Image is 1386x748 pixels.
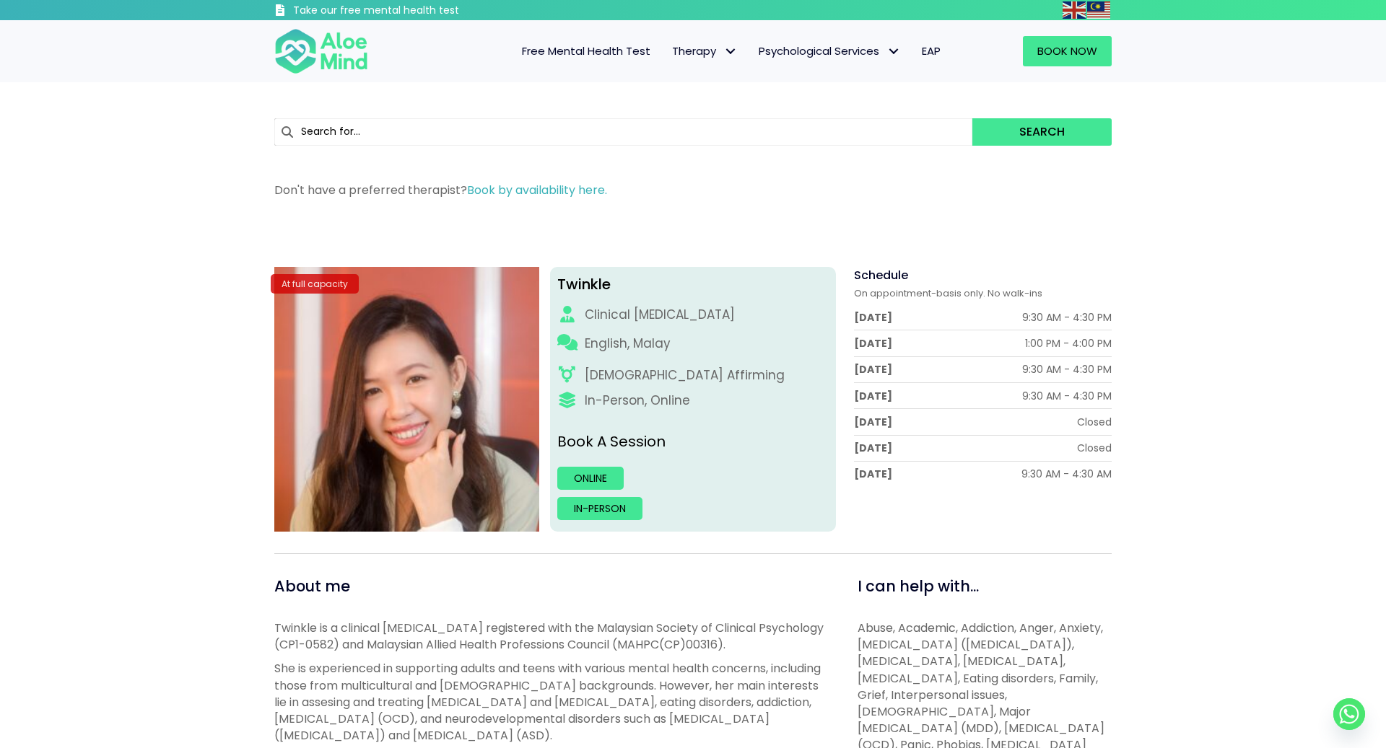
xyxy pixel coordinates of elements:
[1025,336,1112,351] div: 1:00 PM - 4:00 PM
[661,36,748,66] a: TherapyTherapy: submenu
[759,43,900,58] span: Psychological Services
[1063,1,1086,19] img: en
[1022,389,1112,403] div: 9:30 AM - 4:30 PM
[557,467,624,490] a: Online
[274,620,825,653] p: Twinkle is a clinical [MEDICAL_DATA] registered with the Malaysian Society of Clinical Psychology...
[1333,698,1365,730] a: Whatsapp
[274,660,825,744] p: She is experienced in supporting adults and teens with various mental health concerns, including ...
[854,441,892,455] div: [DATE]
[720,41,741,62] span: Therapy: submenu
[271,274,359,294] div: At full capacity
[1022,310,1112,325] div: 9:30 AM - 4:30 PM
[854,310,892,325] div: [DATE]
[854,336,892,351] div: [DATE]
[1021,467,1112,481] div: 9:30 AM - 4:30 AM
[522,43,650,58] span: Free Mental Health Test
[274,27,368,75] img: Aloe mind Logo
[585,335,671,353] p: English, Malay
[858,576,979,597] span: I can help with...
[854,267,908,283] span: Schedule
[1022,362,1112,377] div: 9:30 AM - 4:30 PM
[1063,1,1087,18] a: English
[274,267,539,532] img: twinkle_cropped-300×300
[274,4,536,20] a: Take our free mental health test
[274,576,350,597] span: About me
[854,389,892,403] div: [DATE]
[1037,43,1097,58] span: Book Now
[883,41,904,62] span: Psychological Services: submenu
[557,497,642,520] a: In-person
[748,36,911,66] a: Psychological ServicesPsychological Services: submenu
[1077,441,1112,455] div: Closed
[1023,36,1112,66] a: Book Now
[511,36,661,66] a: Free Mental Health Test
[585,366,785,384] div: [DEMOGRAPHIC_DATA] Affirming
[585,392,690,410] div: In-Person, Online
[1077,415,1112,429] div: Closed
[293,4,536,18] h3: Take our free mental health test
[972,118,1112,146] button: Search
[557,431,829,452] p: Book A Session
[557,274,829,295] div: Twinkle
[274,182,1112,198] p: Don't have a preferred therapist?
[274,118,972,146] input: Search for...
[854,362,892,377] div: [DATE]
[1087,1,1110,19] img: ms
[467,182,607,198] a: Book by availability here.
[922,43,941,58] span: EAP
[585,306,735,324] div: Clinical [MEDICAL_DATA]
[854,415,892,429] div: [DATE]
[911,36,951,66] a: EAP
[854,286,1042,300] span: On appointment-basis only. No walk-ins
[672,43,737,58] span: Therapy
[387,36,951,66] nav: Menu
[854,467,892,481] div: [DATE]
[1087,1,1112,18] a: Malay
